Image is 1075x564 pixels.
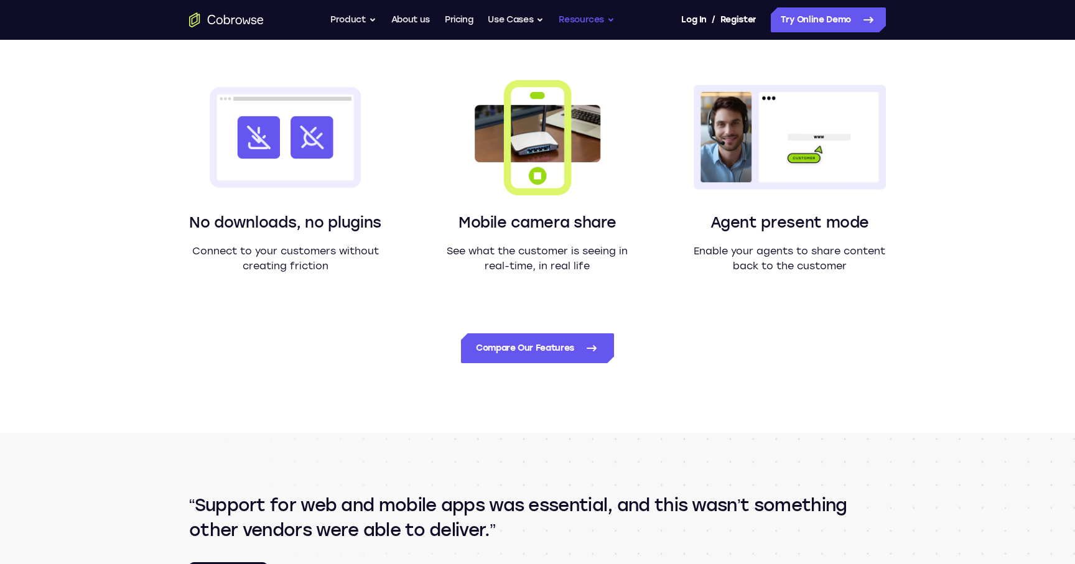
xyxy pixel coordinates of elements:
img: An agent to the left presenting their screen to a customer [694,78,886,196]
a: Go to the home page [189,12,264,27]
p: See what the customer is seeing in real-time, in real life [441,244,633,274]
q: Support for web and mobile apps was essential, and this wasn’t something other vendors were able ... [189,492,886,542]
p: Connect to your customers without creating friction [189,244,381,274]
a: Pricing [445,7,473,32]
span: / [712,12,715,27]
p: Enable your agents to share content back to the customer [694,244,886,274]
img: A browser window with two icons crossed out: download and plugin [189,78,381,196]
button: Resources [559,7,615,32]
img: An image representation of a mobile phone capturing video from its camera [441,78,633,196]
a: Log In [681,7,706,32]
h3: Agent present mode [694,211,886,234]
a: About us [391,7,430,32]
a: Compare Our Features [461,333,614,363]
button: Use Cases [488,7,544,32]
h3: No downloads, no plugins [189,211,381,234]
a: Try Online Demo [771,7,886,32]
h3: Mobile camera share [441,211,633,234]
button: Product [330,7,376,32]
a: Register [720,7,756,32]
